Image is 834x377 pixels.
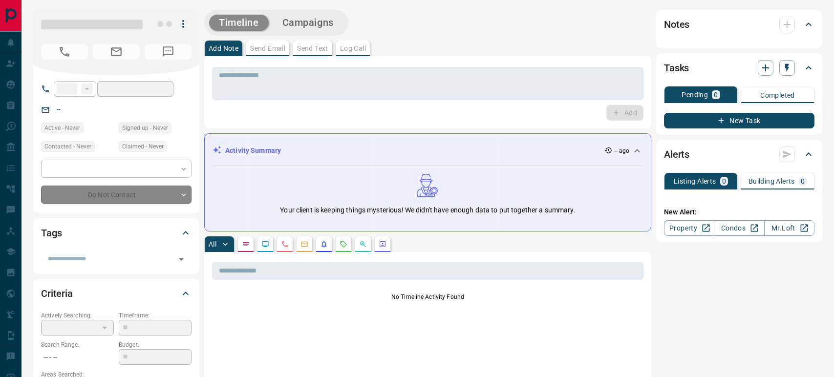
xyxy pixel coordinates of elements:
[281,240,289,248] svg: Calls
[722,178,726,185] p: 0
[209,45,238,52] p: Add Note
[664,143,814,166] div: Alerts
[212,293,643,301] p: No Timeline Activity Found
[225,146,281,156] p: Activity Summary
[122,123,168,133] span: Signed up - Never
[273,15,343,31] button: Campaigns
[664,220,714,236] a: Property
[174,252,188,266] button: Open
[664,56,814,80] div: Tasks
[664,60,689,76] h2: Tasks
[119,340,192,349] p: Budget:
[714,91,718,98] p: 0
[801,178,805,185] p: 0
[379,240,386,248] svg: Agent Actions
[41,340,114,349] p: Search Range:
[57,105,61,113] a: --
[664,17,689,32] h2: Notes
[44,123,80,133] span: Active - Never
[714,220,764,236] a: Condos
[41,221,192,245] div: Tags
[93,44,140,60] span: No Email
[664,113,814,128] button: New Task
[41,286,73,301] h2: Criteria
[261,240,269,248] svg: Lead Browsing Activity
[119,311,192,320] p: Timeframe:
[213,142,643,160] div: Activity Summary-- ago
[359,240,367,248] svg: Opportunities
[122,142,164,151] span: Claimed - Never
[209,241,216,248] p: All
[664,147,689,162] h2: Alerts
[300,240,308,248] svg: Emails
[614,147,629,155] p: -- ago
[664,13,814,36] div: Notes
[664,207,814,217] p: New Alert:
[41,311,114,320] p: Actively Searching:
[41,282,192,305] div: Criteria
[764,220,814,236] a: Mr.Loft
[41,186,192,204] div: Do Not Contact
[242,240,250,248] svg: Notes
[748,178,795,185] p: Building Alerts
[760,92,795,99] p: Completed
[674,178,716,185] p: Listing Alerts
[280,205,575,215] p: Your client is keeping things mysterious! We didn't have enough data to put together a summary.
[682,91,708,98] p: Pending
[44,142,91,151] span: Contacted - Never
[41,44,88,60] span: No Number
[41,349,114,365] p: -- - --
[320,240,328,248] svg: Listing Alerts
[340,240,347,248] svg: Requests
[209,15,269,31] button: Timeline
[41,225,62,241] h2: Tags
[145,44,192,60] span: No Number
